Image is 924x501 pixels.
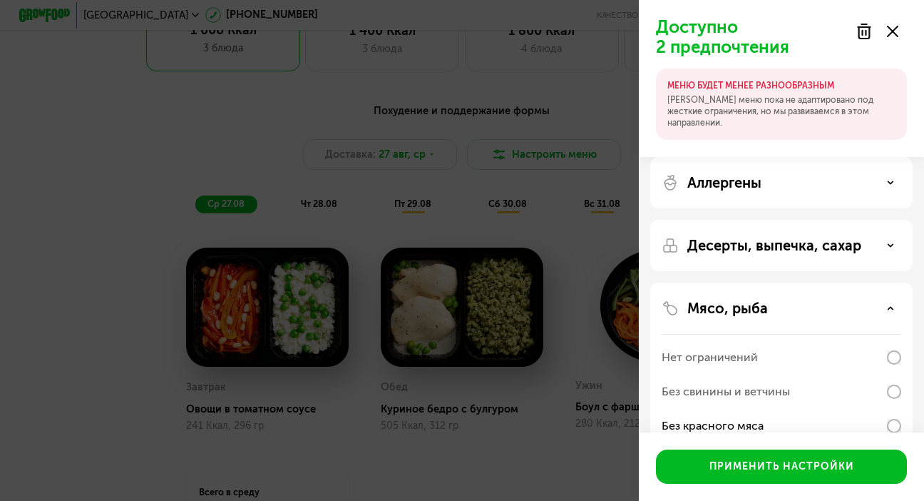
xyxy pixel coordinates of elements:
p: [PERSON_NAME] меню пока не адаптировано под жесткие ограничения, но мы развиваемся в этом направл... [667,94,895,128]
p: Аллергены [687,174,761,191]
div: Нет ограничений [662,349,758,366]
p: Десерты, выпечка, сахар [687,237,861,254]
div: Без красного мяса [662,417,764,435]
div: Применить настройки [709,460,854,474]
button: Применить настройки [656,450,907,484]
p: Мясо, рыба [687,300,768,317]
p: МЕНЮ БУДЕТ МЕНЕЕ РАЗНООБРАЗНЫМ [667,80,895,91]
p: Доступно 2 предпочтения [656,17,847,57]
div: Без свинины и ветчины [662,383,790,400]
